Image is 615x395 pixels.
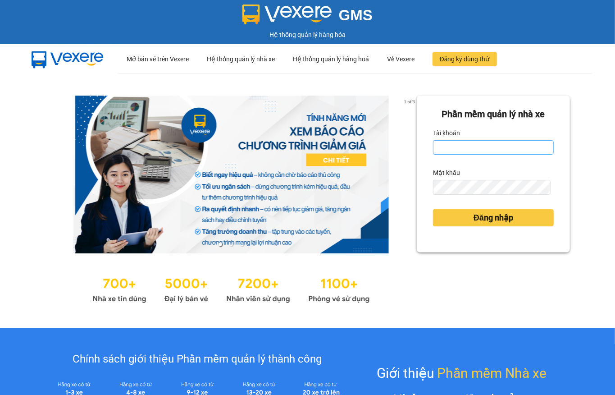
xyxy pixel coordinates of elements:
[339,7,373,23] span: GMS
[229,243,233,246] li: slide item 2
[2,30,613,40] div: Hệ thống quản lý hàng hóa
[433,180,551,195] input: Mật khẩu
[127,45,189,73] div: Mở bán vé trên Vexere
[474,211,513,224] span: Đăng nhập
[207,45,275,73] div: Hệ thống quản lý nhà xe
[433,126,460,140] label: Tài khoản
[240,243,244,246] li: slide item 3
[219,243,222,246] li: slide item 1
[433,140,554,155] input: Tài khoản
[433,209,554,226] button: Đăng nhập
[377,363,547,384] div: Giới thiệu
[92,271,370,306] img: Statistics.png
[433,107,554,121] div: Phần mềm quản lý nhà xe
[387,45,415,73] div: Về Vexere
[23,44,113,74] img: mbUUG5Q.png
[242,5,332,24] img: logo 2
[437,363,547,384] span: Phần mềm Nhà xe
[433,52,497,66] button: Đăng ký dùng thử
[293,45,369,73] div: Hệ thống quản lý hàng hoá
[242,14,373,21] a: GMS
[433,165,460,180] label: Mật khẩu
[45,96,58,253] button: previous slide / item
[401,96,417,107] p: 1 of 3
[440,54,490,64] span: Đăng ký dùng thử
[404,96,417,253] button: next slide / item
[43,351,352,368] div: Chính sách giới thiệu Phần mềm quản lý thành công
